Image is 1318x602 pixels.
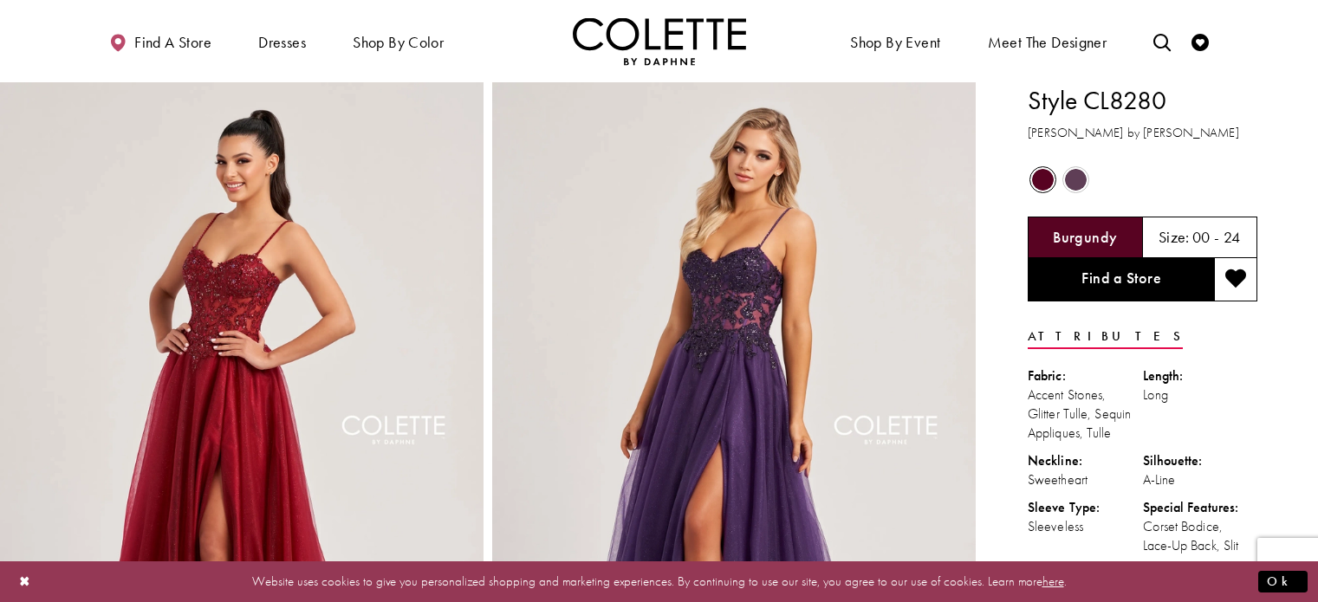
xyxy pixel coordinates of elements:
[1028,470,1143,489] div: Sweetheart
[1028,82,1257,119] h1: Style CL8280
[125,570,1193,593] p: Website uses cookies to give you personalized shopping and marketing experiences. By continuing t...
[1192,229,1241,246] h5: 00 - 24
[1028,517,1143,536] div: Sleeveless
[1258,571,1308,592] button: Submit Dialog
[1143,498,1258,517] div: Special Features:
[1028,165,1058,195] div: Burgundy
[1143,385,1258,405] div: Long
[1143,470,1258,489] div: A-Line
[10,566,40,597] button: Close Dialog
[1061,165,1091,195] div: Plum
[1028,385,1143,443] div: Accent Stones, Glitter Tulle, Sequin Appliques, Tulle
[1143,517,1258,555] div: Corset Bodice, Lace-Up Back, Slit
[1053,229,1117,246] h5: Chosen color
[1028,163,1257,196] div: Product color controls state depends on size chosen
[1028,366,1143,385] div: Fabric:
[1028,258,1214,301] a: Find a Store
[1159,227,1190,247] span: Size:
[1143,451,1258,470] div: Silhouette:
[1143,366,1258,385] div: Length:
[1028,324,1183,349] a: Attributes
[1028,451,1143,470] div: Neckline:
[1028,498,1143,517] div: Sleeve Type:
[1042,573,1064,590] a: here
[1028,123,1257,143] h3: [PERSON_NAME] by [PERSON_NAME]
[1214,258,1257,301] button: Add to wishlist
